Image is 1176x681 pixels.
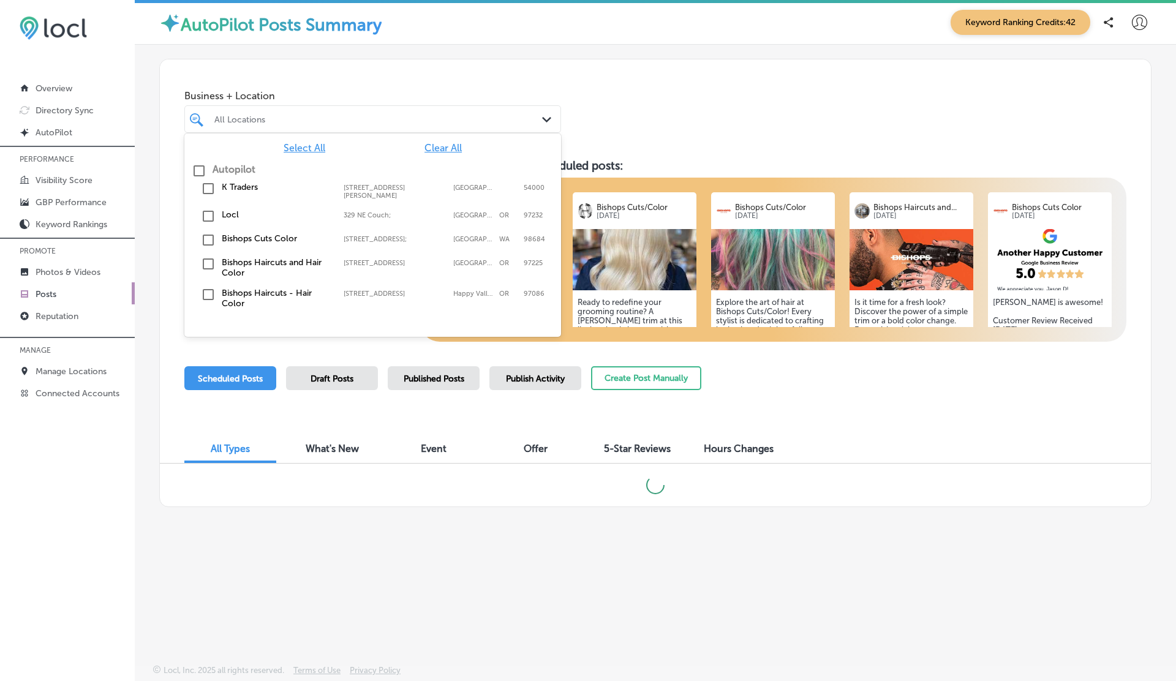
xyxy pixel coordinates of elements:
img: logo [578,203,593,219]
p: Overview [36,83,72,94]
span: Published Posts [404,374,464,384]
a: Privacy Policy [350,666,401,681]
p: [DATE] [597,212,692,220]
p: Visibility Score [36,175,92,186]
p: Bishops Haircuts and... [873,203,969,212]
p: Posts [36,289,56,299]
label: OR [499,290,518,298]
img: 16986980645c1ab7e8-4e6c-4c6b-b853-ec5f5e4251ac_2020-09-04.jpg [711,229,835,290]
span: Draft Posts [311,374,353,384]
img: logo [993,203,1008,219]
span: Event [421,443,447,454]
span: Select All [284,142,325,154]
label: K Traders [222,182,331,192]
p: AutoPilot [36,127,72,138]
label: Portland [453,211,493,219]
label: WA [499,235,518,243]
p: Manage Locations [36,366,107,377]
label: AutoPilot Posts Summary [181,15,382,35]
img: logo [854,203,870,219]
label: 97225 [524,259,543,267]
span: Clear All [424,142,462,154]
img: 6efc1275baa40be7c98c3b36c6bfde44.png [20,16,87,40]
h5: Is it time for a fresh look? Discover the power of a simple trim or a bold color change. Every vi... [854,298,968,408]
img: 169869709494f811ef-a537-490c-bb74-b19598c35efe_2020-11-13.jpg [850,229,973,290]
p: Connected Accounts [36,388,119,399]
p: [DATE] [1012,212,1107,220]
label: Lahore [453,184,493,200]
span: 5-Star Reviews [604,443,671,454]
img: autopilot-icon [159,12,181,34]
p: GBP Performance [36,197,107,208]
span: Scheduled Posts [198,374,263,384]
button: Create Post Manually [591,366,701,390]
img: logo [716,203,731,219]
label: OR [499,259,518,267]
label: 97086 [524,290,545,298]
label: Bishops Cuts Color [222,233,331,244]
label: Bishops Haircuts - Hair Color [222,288,331,309]
p: Keyword Rankings [36,219,107,230]
p: Bishops Cuts/Color [597,203,692,212]
p: Bishops Cuts Color [1012,203,1107,212]
label: 15731 SE HAPPY VALLEY TOWN CENTER DR. [344,290,448,298]
h5: Ready to redefine your grooming routine? A [PERSON_NAME] trim at this lively salon brings precisi... [578,298,692,435]
span: Publish Activity [506,374,565,384]
p: Locl, Inc. 2025 all rights reserved. [164,666,284,675]
label: 98684 [524,235,545,243]
label: 16020 Southeast Mill Plain Boulevard; [344,235,448,243]
label: 54000 [524,184,545,200]
p: Bishops Cuts/Color [735,203,830,212]
label: 7550 SW Beaverton Hillsdale Hwy [344,259,448,267]
p: Photos & Videos [36,267,100,277]
label: 97232 [524,211,543,219]
a: Terms of Use [293,666,341,681]
h5: Explore the art of hair at Bishops Cuts/Color! Every stylist is dedicated to crafting looks that ... [716,298,830,426]
label: OR [499,211,518,219]
label: 329 NE Couch; [344,211,448,219]
p: [DATE] [735,212,830,220]
span: All Types [211,443,250,454]
span: Keyword Ranking Credits: 42 [951,10,1090,35]
div: All Locations [214,114,543,124]
label: Bishops Haircuts and Hair Color [222,257,331,278]
p: [DATE] [873,212,969,220]
label: Autopilot [213,164,255,175]
label: Vancouver [453,235,493,243]
span: Hours Changes [704,443,774,454]
label: Locl [222,209,331,220]
h3: Preview of upcoming scheduled posts: [420,159,1127,173]
span: Business + Location [184,90,561,102]
label: 505 A1 Block Johar Town [344,184,448,200]
p: Reputation [36,311,78,322]
h5: [PERSON_NAME] is awesome! Customer Review Received [DATE] [993,298,1107,334]
span: What's New [306,443,359,454]
span: Offer [524,443,548,454]
label: Portland [453,259,493,267]
img: fb5bf190-7b0e-4204-97ea-a7bfcf937134.png [988,229,1112,290]
img: 1698697769a3a8b04c-6b40-4c1a-bd11-4e7d474a8209_2022-06-15.jpg [573,229,696,290]
p: Directory Sync [36,105,94,116]
label: Happy Valley [453,290,493,298]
